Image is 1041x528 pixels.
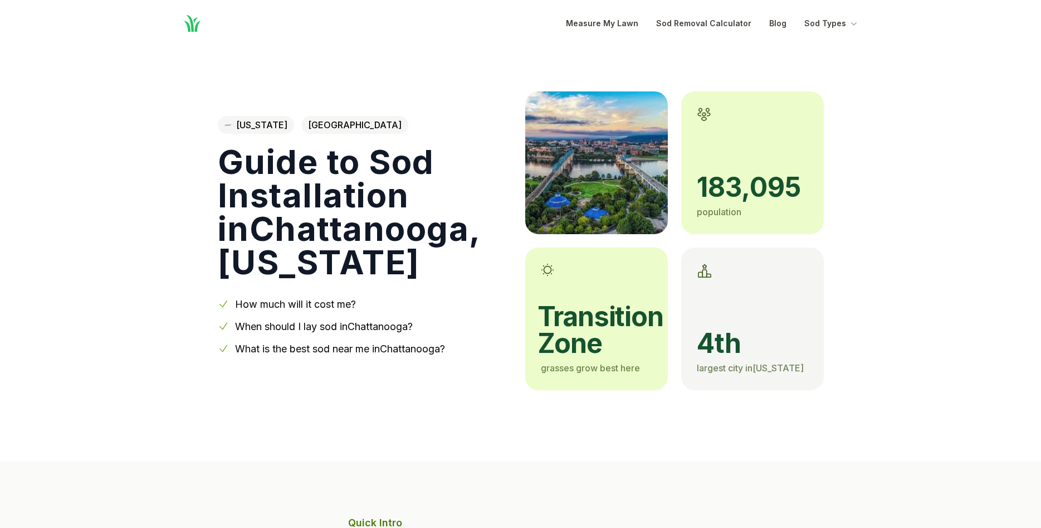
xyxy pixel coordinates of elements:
[697,174,808,201] span: 183,095
[301,116,408,134] span: [GEOGRAPHIC_DATA]
[218,116,294,134] a: [US_STATE]
[697,330,808,357] span: 4th
[235,321,413,332] a: When should I lay sod inChattanooga?
[697,362,804,374] span: largest city in [US_STATE]
[224,124,232,126] img: Tennessee state outline
[697,206,741,217] span: population
[218,145,507,279] h1: Guide to Sod Installation in Chattanooga , [US_STATE]
[566,17,638,30] a: Measure My Lawn
[804,17,859,30] button: Sod Types
[235,298,356,310] a: How much will it cost me?
[541,362,640,374] span: grasses grow best here
[537,303,652,357] span: transition zone
[769,17,786,30] a: Blog
[235,343,445,355] a: What is the best sod near me inChattanooga?
[656,17,751,30] a: Sod Removal Calculator
[525,91,668,234] img: A picture of Chattanooga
